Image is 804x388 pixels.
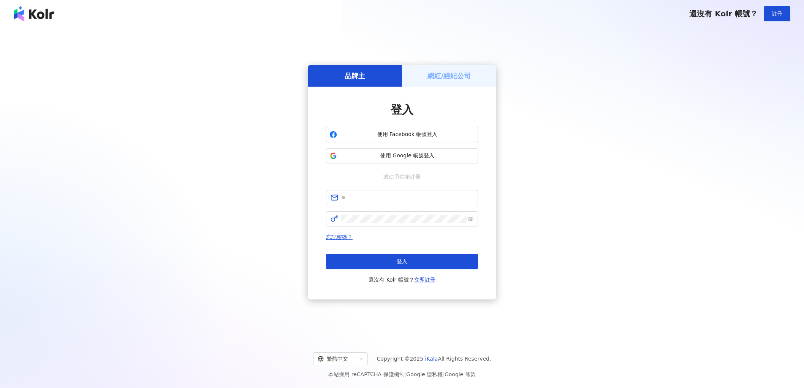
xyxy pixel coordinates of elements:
[427,71,471,81] h5: 網紅/經紀公司
[318,353,356,365] div: 繁體中文
[391,103,413,116] span: 登入
[340,131,475,138] span: 使用 Facebook 帳號登入
[425,356,438,362] a: iKala
[345,71,365,81] h5: 品牌主
[378,173,426,181] span: 或使用信箱註冊
[468,216,473,222] span: eye-invisible
[326,148,478,163] button: 使用 Google 帳號登入
[397,258,407,264] span: 登入
[445,371,476,377] a: Google 條款
[377,354,491,363] span: Copyright © 2025 All Rights Reserved.
[406,371,443,377] a: Google 隱私權
[340,152,475,160] span: 使用 Google 帳號登入
[772,11,782,17] span: 註冊
[326,234,353,240] a: 忘記密碼？
[689,9,758,18] span: 還沒有 Kolr 帳號？
[443,371,445,377] span: |
[326,127,478,142] button: 使用 Facebook 帳號登入
[328,370,475,379] span: 本站採用 reCAPTCHA 保護機制
[764,6,790,21] button: 註冊
[14,6,54,21] img: logo
[369,275,435,284] span: 還沒有 Kolr 帳號？
[414,277,435,283] a: 立即註冊
[405,371,407,377] span: |
[326,254,478,269] button: 登入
